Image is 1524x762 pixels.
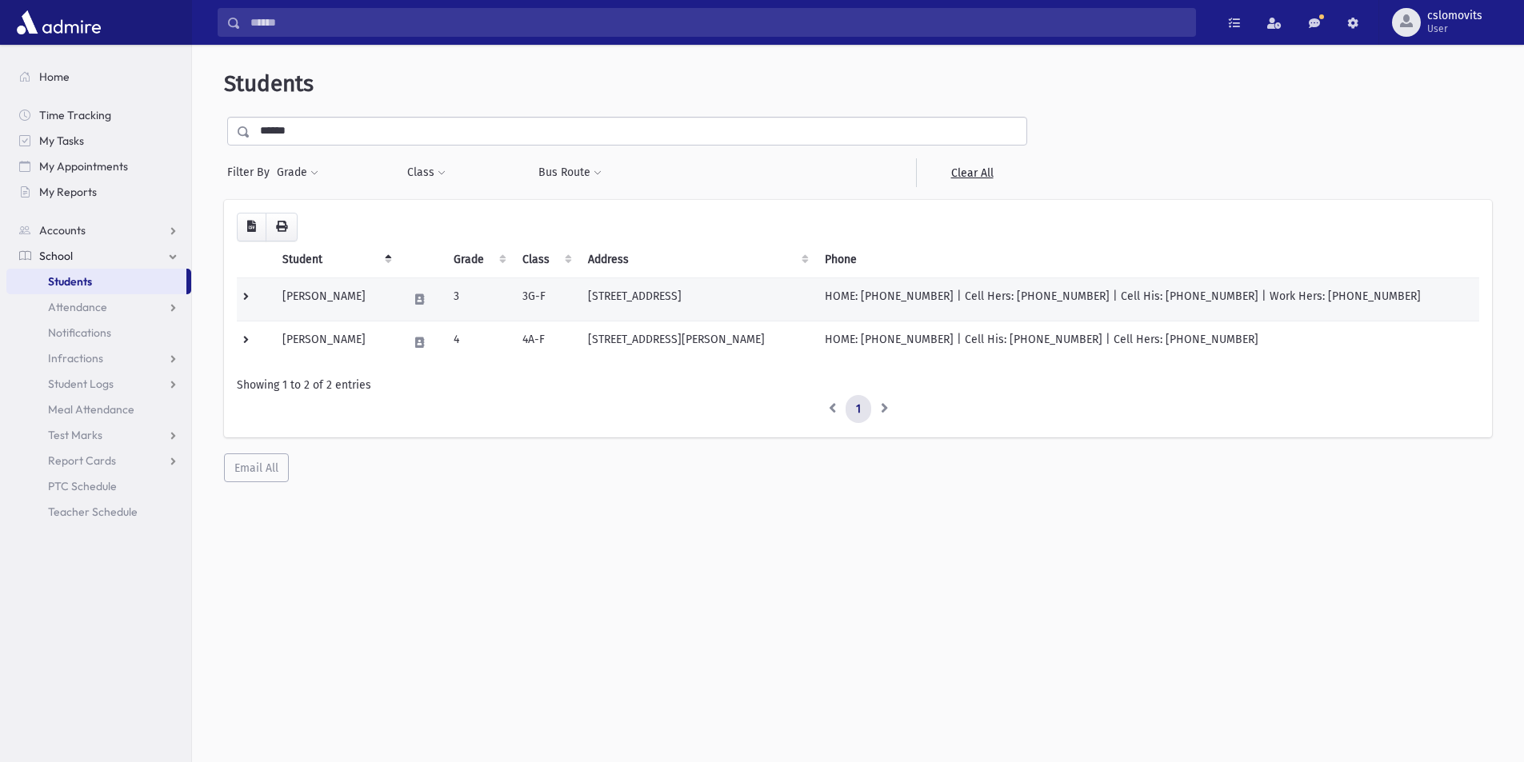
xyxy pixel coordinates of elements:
[273,241,398,278] th: Student: activate to sort column descending
[6,345,191,371] a: Infractions
[1427,10,1482,22] span: cslomovits
[815,321,1479,364] td: HOME: [PHONE_NUMBER] | Cell His: [PHONE_NUMBER] | Cell Hers: [PHONE_NUMBER]
[39,70,70,84] span: Home
[224,453,289,482] button: Email All
[846,395,871,424] a: 1
[6,128,191,154] a: My Tasks
[6,473,191,499] a: PTC Schedule
[48,402,134,417] span: Meal Attendance
[48,300,107,314] span: Attendance
[48,453,116,468] span: Report Cards
[39,249,73,263] span: School
[815,241,1479,278] th: Phone
[6,320,191,345] a: Notifications
[578,321,815,364] td: [STREET_ADDRESS][PERSON_NAME]
[276,158,319,187] button: Grade
[6,179,191,205] a: My Reports
[513,321,578,364] td: 4A-F
[6,397,191,422] a: Meal Attendance
[48,505,138,519] span: Teacher Schedule
[48,479,117,493] span: PTC Schedule
[6,422,191,448] a: Test Marks
[6,269,186,294] a: Students
[237,377,1479,393] div: Showing 1 to 2 of 2 entries
[444,277,513,321] td: 3
[273,277,398,321] td: [PERSON_NAME]
[406,158,446,187] button: Class
[916,158,1027,187] a: Clear All
[227,164,276,181] span: Filter By
[241,8,1195,37] input: Search
[513,241,578,278] th: Class: activate to sort column ascending
[48,325,111,340] span: Notifications
[444,241,513,278] th: Grade: activate to sort column ascending
[39,223,86,237] span: Accounts
[538,158,602,187] button: Bus Route
[39,185,97,199] span: My Reports
[6,217,191,243] a: Accounts
[6,64,191,90] a: Home
[6,371,191,397] a: Student Logs
[224,70,314,97] span: Students
[39,108,111,122] span: Time Tracking
[6,154,191,179] a: My Appointments
[6,243,191,269] a: School
[578,277,815,321] td: [STREET_ADDRESS]
[815,277,1479,321] td: HOME: [PHONE_NUMBER] | Cell Hers: [PHONE_NUMBER] | Cell His: [PHONE_NUMBER] | Work Hers: [PHONE_N...
[48,274,92,289] span: Students
[48,377,114,391] span: Student Logs
[237,213,266,241] button: CSV
[13,6,105,38] img: AdmirePro
[513,277,578,321] td: 3G-F
[6,294,191,320] a: Attendance
[48,428,102,442] span: Test Marks
[266,213,298,241] button: Print
[6,499,191,525] a: Teacher Schedule
[39,159,128,174] span: My Appointments
[1427,22,1482,35] span: User
[39,134,84,148] span: My Tasks
[48,351,103,365] span: Infractions
[444,321,513,364] td: 4
[578,241,815,278] th: Address: activate to sort column ascending
[6,102,191,128] a: Time Tracking
[6,448,191,473] a: Report Cards
[273,321,398,364] td: [PERSON_NAME]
